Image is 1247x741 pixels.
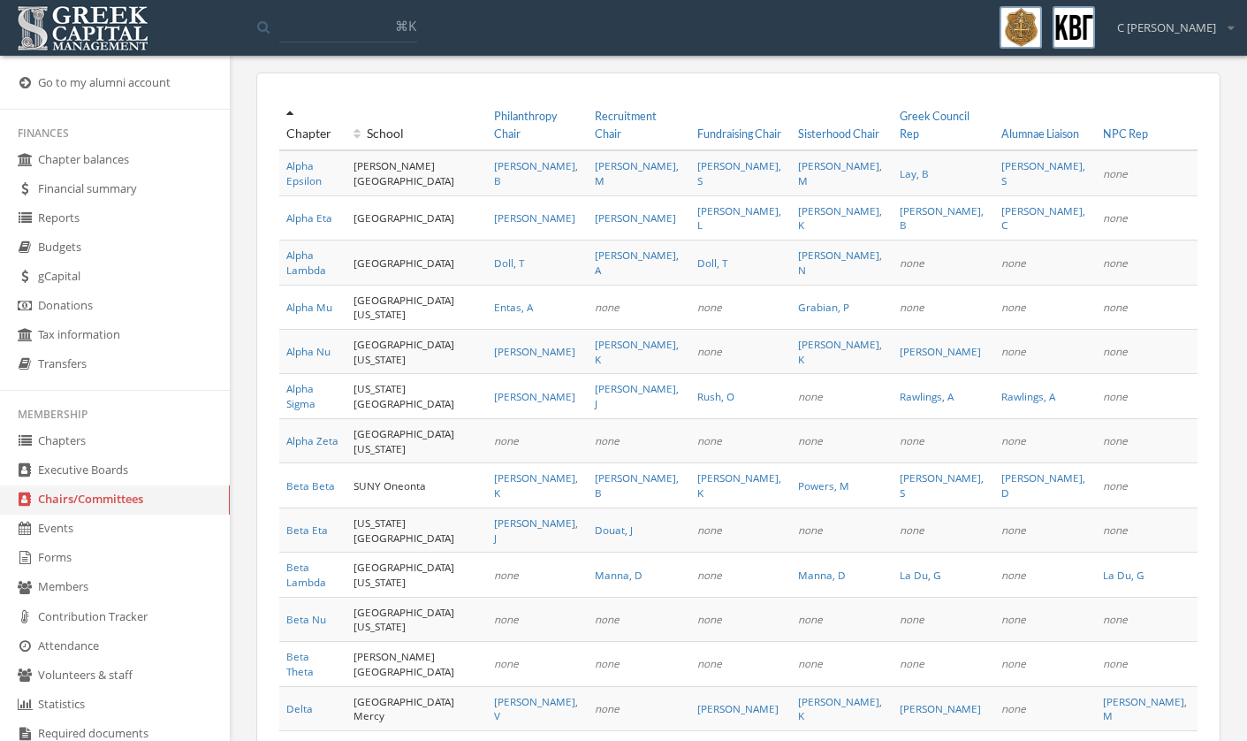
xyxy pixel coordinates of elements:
[346,553,487,597] td: [GEOGRAPHIC_DATA][US_STATE]
[697,127,781,141] a: Fundraising Chair
[900,389,954,403] a: Rawlings, A
[697,701,779,715] span: [PERSON_NAME]
[798,694,882,723] a: [PERSON_NAME], K
[798,656,823,670] em: none
[286,248,326,277] a: Alpha Lambda
[798,478,849,493] a: Powers, M
[900,433,924,447] em: none
[595,701,620,715] em: none
[1103,523,1128,537] em: none
[697,470,781,500] a: [PERSON_NAME], K
[1001,300,1026,314] em: none
[1001,656,1026,670] em: none
[1001,470,1085,500] a: [PERSON_NAME], D
[900,612,924,626] em: none
[900,166,929,180] a: Lay, B
[1103,433,1128,447] em: none
[1103,256,1128,270] em: none
[798,568,846,582] a: Manna, D
[286,158,322,187] a: Alpha Epsilon
[346,686,487,730] td: [GEOGRAPHIC_DATA] Mercy
[1001,344,1026,358] em: none
[494,389,575,403] a: [PERSON_NAME]
[1103,568,1144,582] span: La Du, G
[494,516,578,545] a: [PERSON_NAME], J
[494,158,578,187] a: [PERSON_NAME], B
[595,656,620,670] em: none
[346,100,487,150] th: School
[1103,127,1148,141] a: NPC Rep
[798,248,882,277] a: [PERSON_NAME], N
[798,337,882,366] a: [PERSON_NAME], K
[346,330,487,374] td: [GEOGRAPHIC_DATA][US_STATE]
[595,337,679,366] a: [PERSON_NAME], K
[1001,701,1026,715] em: none
[346,642,487,686] td: [PERSON_NAME][GEOGRAPHIC_DATA]
[286,381,316,410] a: Alpha Sigma
[286,612,326,626] a: Beta Nu
[697,568,722,582] em: none
[286,523,328,537] a: Beta Eta
[595,568,643,582] a: Manna, D
[1001,523,1026,537] em: none
[1103,166,1128,180] em: none
[900,701,981,715] a: [PERSON_NAME]
[595,612,620,626] em: none
[798,203,882,233] a: [PERSON_NAME], K
[494,344,575,358] span: [PERSON_NAME]
[798,433,823,447] em: none
[494,694,578,723] a: [PERSON_NAME], V
[697,389,734,403] a: Rush, O
[286,649,314,678] a: Beta Theta
[595,381,679,410] a: [PERSON_NAME], J
[798,612,823,626] em: none
[494,210,575,225] a: [PERSON_NAME]
[900,656,924,670] em: none
[697,256,727,270] a: Doll, T
[900,203,984,233] span: [PERSON_NAME], B
[279,100,346,150] th: Chapter
[286,344,331,358] a: Alpha Nu
[697,344,722,358] em: none
[286,433,338,447] a: Alpha Zeta
[286,478,335,493] a: Beta Beta
[346,195,487,240] td: [GEOGRAPHIC_DATA]
[900,110,969,141] a: Greek Council Rep
[900,256,924,270] em: none
[595,433,620,447] em: none
[1103,344,1128,358] em: none
[1103,656,1128,670] em: none
[1117,19,1216,36] span: C [PERSON_NAME]
[900,344,981,358] a: [PERSON_NAME]
[798,127,879,141] a: Sisterhood Chair
[494,568,519,582] em: none
[346,241,487,285] td: [GEOGRAPHIC_DATA]
[1103,300,1128,314] em: none
[798,300,849,314] a: Grabian, P
[595,158,679,187] span: [PERSON_NAME], M
[1103,210,1128,225] em: none
[346,150,487,195] td: [PERSON_NAME][GEOGRAPHIC_DATA]
[798,389,823,403] em: none
[1001,568,1026,582] em: none
[1001,389,1055,403] a: Rawlings, A
[900,470,984,500] a: [PERSON_NAME], S
[697,158,781,187] a: [PERSON_NAME], S
[346,418,487,462] td: [GEOGRAPHIC_DATA][US_STATE]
